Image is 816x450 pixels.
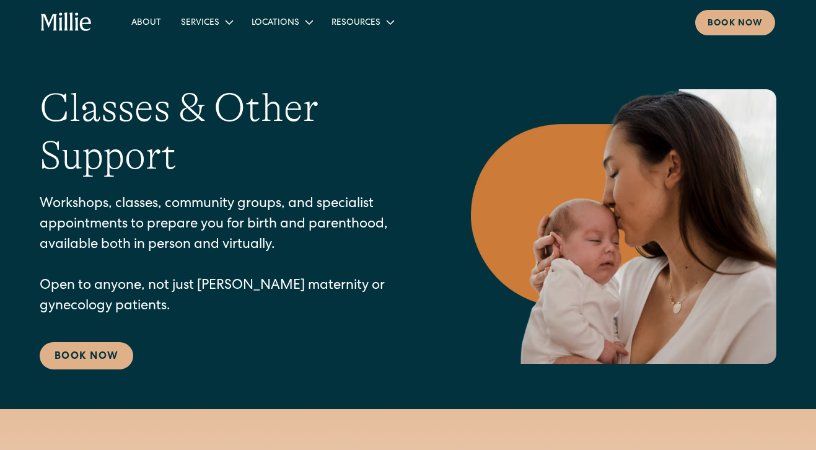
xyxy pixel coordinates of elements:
[322,12,403,32] div: Resources
[242,12,322,32] div: Locations
[40,195,421,317] p: Workshops, classes, community groups, and specialist appointments to prepare you for birth and pa...
[331,17,380,30] div: Resources
[471,89,776,364] img: Mother kissing her newborn on the forehead, capturing a peaceful moment of love and connection in...
[40,84,421,180] h1: Classes & Other Support
[40,342,133,369] a: Book Now
[181,17,219,30] div: Services
[171,12,242,32] div: Services
[695,10,775,35] a: Book now
[708,17,763,30] div: Book now
[252,17,299,30] div: Locations
[41,12,92,32] a: home
[121,12,171,32] a: About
